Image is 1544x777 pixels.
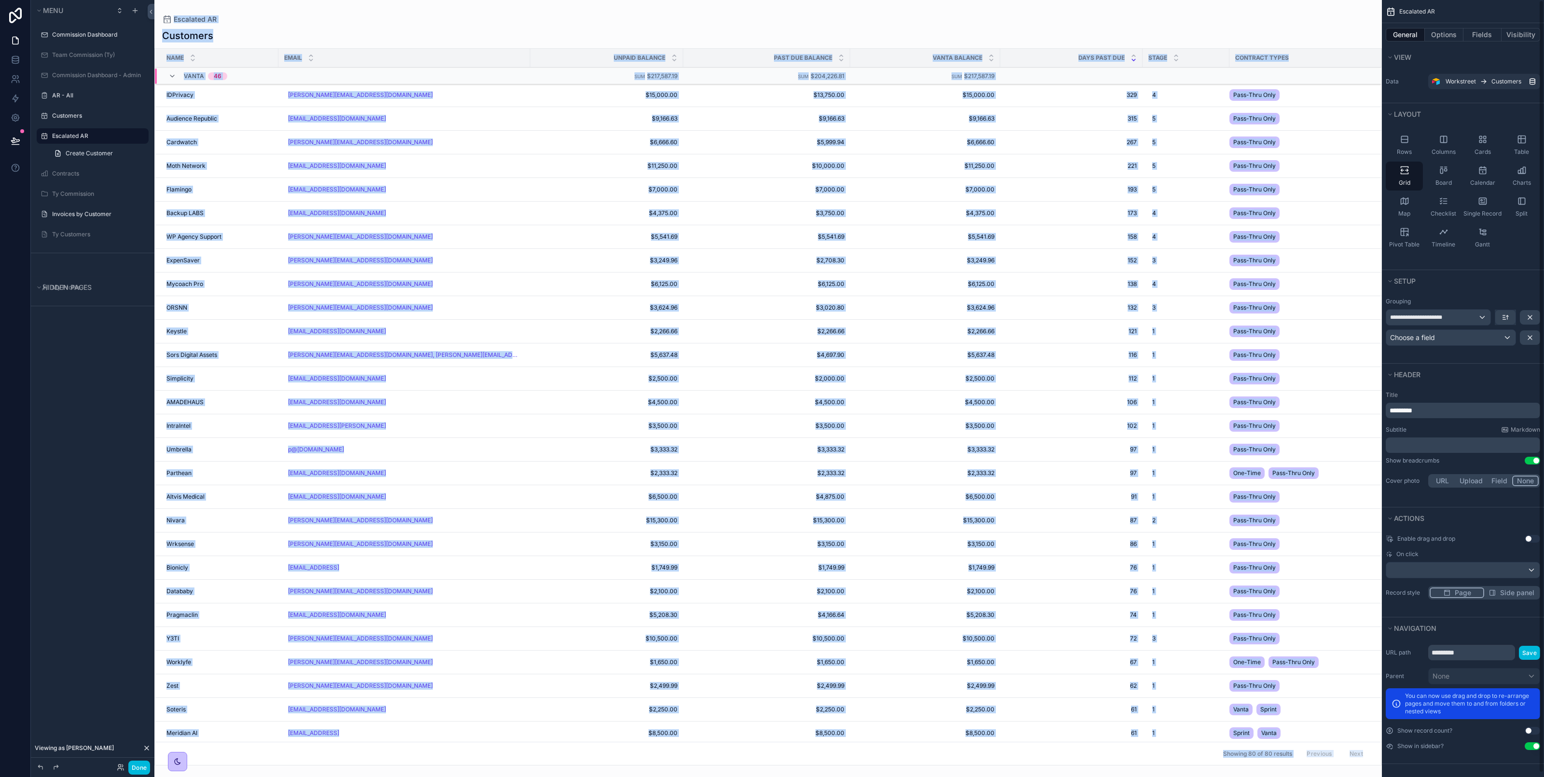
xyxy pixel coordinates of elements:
[1152,91,1156,99] span: 4
[1006,280,1137,288] span: 138
[689,91,844,99] a: $13,750.00
[52,51,143,59] label: Team Commission (Ty)
[1229,205,1370,221] a: Pass-Thru Only
[856,375,994,382] a: $2,500.00
[166,280,203,288] span: Mycoach Pro
[1229,371,1370,386] a: Pass-Thru Only
[1233,162,1276,170] span: Pass-Thru Only
[1148,111,1224,126] a: 5
[52,92,143,99] a: AR - All
[1233,375,1276,382] span: Pass-Thru Only
[1006,351,1137,359] a: 116
[1432,78,1440,85] img: Airtable Logo
[35,4,110,17] button: Menu
[536,257,677,264] a: $3,249.96
[166,91,273,99] a: IDPrivacy
[856,186,994,193] a: $7,000.00
[166,351,273,359] a: Sors Digital Assets
[1397,148,1412,156] span: Rows
[536,280,677,288] a: $6,125.00
[52,210,143,218] a: Invoices by Customer
[536,351,677,359] a: $5,637.48
[689,280,844,288] a: $6,125.00
[689,327,844,335] span: $2,266.66
[1006,375,1137,382] a: 112
[1229,158,1370,174] a: Pass-Thru Only
[1464,162,1501,191] button: Calendar
[856,304,994,312] a: $3,624.96
[536,233,677,241] span: $5,541.69
[1148,135,1224,150] a: 5
[689,115,844,123] a: $9,166.63
[1503,192,1540,221] button: Split
[52,112,143,120] a: Customers
[1152,138,1156,146] span: 5
[52,31,143,39] label: Commission Dashboard
[1394,53,1411,61] span: View
[284,205,524,221] a: [EMAIL_ADDRESS][DOMAIN_NAME]
[1006,209,1137,217] a: 173
[689,257,844,264] a: $2,708.30
[689,351,844,359] a: $4,697.90
[1152,115,1156,123] span: 5
[166,209,273,217] a: Backup LABS
[689,398,844,406] span: $4,500.00
[184,72,204,80] span: Vanta
[52,284,143,291] a: My Profile
[288,398,386,406] a: [EMAIL_ADDRESS][DOMAIN_NAME]
[1229,276,1370,292] a: Pass-Thru Only
[1463,210,1502,218] span: Single Record
[1229,229,1370,245] a: Pass-Thru Only
[689,186,844,193] span: $7,000.00
[1446,78,1476,85] span: Workstreet
[1399,179,1410,187] span: Grid
[536,209,677,217] span: $4,375.00
[1006,138,1137,146] a: 267
[166,398,273,406] a: AMADEHAUS
[1425,162,1462,191] button: Board
[856,162,994,170] a: $11,250.00
[166,186,273,193] a: Flamingo
[284,300,524,315] a: [PERSON_NAME][EMAIL_ADDRESS][DOMAIN_NAME]
[1148,395,1224,410] a: 1
[166,162,273,170] a: Moth Network
[536,398,677,406] a: $4,500.00
[856,115,994,123] a: $9,166.63
[48,146,149,161] a: Create Customer
[1475,241,1490,248] span: Gantt
[1475,148,1491,156] span: Cards
[1148,87,1224,103] a: 4
[536,115,677,123] a: $9,166.63
[1229,347,1370,363] a: Pass-Thru Only
[166,115,273,123] a: Audience Republic
[856,280,994,288] a: $6,125.00
[52,170,143,177] a: Contracts
[284,253,524,268] a: [PERSON_NAME][EMAIL_ADDRESS][DOMAIN_NAME]
[162,14,217,24] a: Escalated AR
[1233,91,1276,99] span: Pass-Thru Only
[1229,253,1370,268] a: Pass-Thru Only
[1386,329,1516,346] button: Choose a field
[1006,327,1137,335] span: 121
[1152,327,1155,335] span: 1
[1425,192,1462,221] button: Checklist
[1516,210,1528,218] span: Split
[166,304,187,312] span: ORSNN
[536,91,677,99] span: $15,000.00
[1464,192,1501,221] button: Single Record
[689,138,844,146] a: $5,999.94
[1006,91,1137,99] span: 329
[856,233,994,241] a: $5,541.69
